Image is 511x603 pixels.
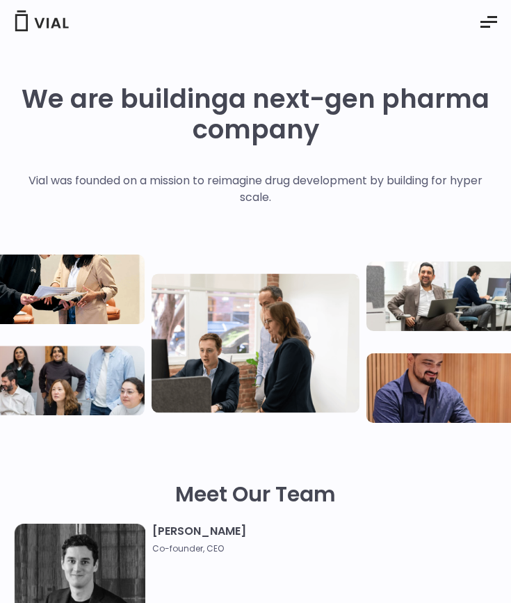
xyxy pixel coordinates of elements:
[175,479,336,510] h2: Meet Our Team
[14,83,497,145] h1: We are building a next-gen pharma company
[152,274,359,413] img: Group of three people standing around a computer looking at the screen
[14,10,70,31] img: Vial Logo
[14,172,497,206] p: Vial was founded on a mission to reimagine drug development by building for hyper scale.
[470,5,508,40] button: Essential Addons Toggle Menu
[152,524,490,555] h3: [PERSON_NAME]
[152,542,490,555] span: Co-founder, CEO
